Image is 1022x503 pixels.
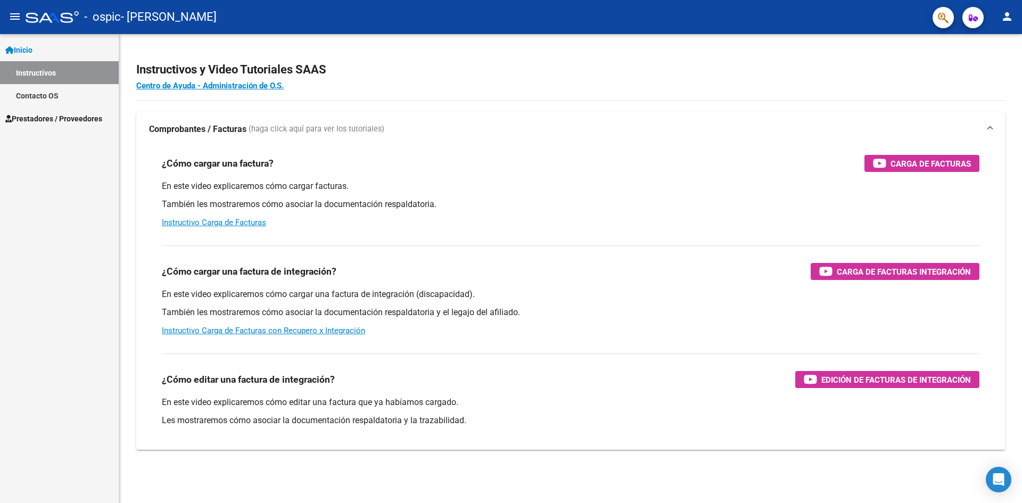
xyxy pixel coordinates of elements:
button: Edición de Facturas de integración [795,371,979,388]
span: Carga de Facturas Integración [837,265,971,278]
p: En este video explicaremos cómo editar una factura que ya habíamos cargado. [162,397,979,408]
span: Inicio [5,44,32,56]
span: Prestadores / Proveedores [5,113,102,125]
h3: ¿Cómo cargar una factura? [162,156,274,171]
button: Carga de Facturas [864,155,979,172]
span: Carga de Facturas [891,157,971,170]
strong: Comprobantes / Facturas [149,123,246,135]
a: Instructivo Carga de Facturas con Recupero x Integración [162,326,365,335]
h2: Instructivos y Video Tutoriales SAAS [136,60,1005,80]
a: Instructivo Carga de Facturas [162,218,266,227]
mat-icon: person [1001,10,1013,23]
p: En este video explicaremos cómo cargar facturas. [162,180,979,192]
p: Les mostraremos cómo asociar la documentación respaldatoria y la trazabilidad. [162,415,979,426]
div: Open Intercom Messenger [986,467,1011,492]
span: - [PERSON_NAME] [121,5,217,29]
span: Edición de Facturas de integración [821,373,971,386]
button: Carga de Facturas Integración [811,263,979,280]
div: Comprobantes / Facturas (haga click aquí para ver los tutoriales) [136,146,1005,450]
h3: ¿Cómo editar una factura de integración? [162,372,335,387]
mat-icon: menu [9,10,21,23]
p: En este video explicaremos cómo cargar una factura de integración (discapacidad). [162,288,979,300]
span: (haga click aquí para ver los tutoriales) [249,123,384,135]
p: También les mostraremos cómo asociar la documentación respaldatoria. [162,199,979,210]
mat-expansion-panel-header: Comprobantes / Facturas (haga click aquí para ver los tutoriales) [136,112,1005,146]
h3: ¿Cómo cargar una factura de integración? [162,264,336,279]
p: También les mostraremos cómo asociar la documentación respaldatoria y el legajo del afiliado. [162,307,979,318]
a: Centro de Ayuda - Administración de O.S. [136,81,284,90]
span: - ospic [84,5,121,29]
